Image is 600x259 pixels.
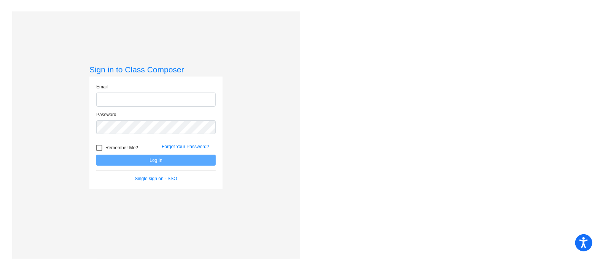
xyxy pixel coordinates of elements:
a: Forgot Your Password? [162,144,209,149]
span: Remember Me? [105,143,138,152]
a: Single sign on - SSO [135,176,177,181]
label: Password [96,111,116,118]
label: Email [96,83,108,90]
h3: Sign in to Class Composer [89,65,223,74]
button: Log In [96,155,216,166]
